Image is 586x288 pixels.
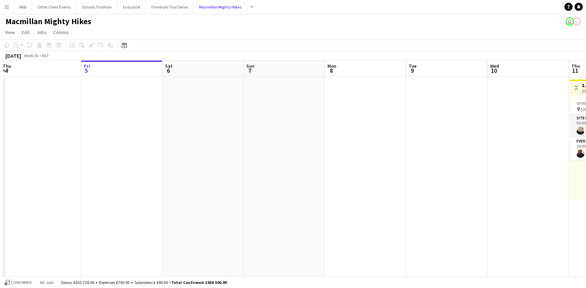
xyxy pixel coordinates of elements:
[171,280,227,285] span: Total Confirmed £656 500.00
[5,29,15,35] span: View
[53,29,69,35] span: Comms
[408,67,416,74] span: 9
[11,280,32,285] span: Confirmed
[34,28,49,37] a: Jobs
[409,63,416,69] span: Tue
[2,67,11,74] span: 4
[489,67,499,74] span: 10
[32,0,76,14] button: Other Client Events
[572,17,581,26] app-user-avatar: Liz Sutton
[39,280,55,285] span: All jobs
[145,0,194,14] button: Threshold Trail Series
[3,279,33,286] button: Confirmed
[3,63,11,69] span: Thu
[83,67,90,74] span: 5
[164,67,173,74] span: 6
[327,63,336,69] span: Mon
[118,0,145,14] button: Endure24
[84,63,90,69] span: Fri
[571,63,580,69] span: Thu
[326,67,336,74] span: 8
[246,63,254,69] span: Sun
[51,28,71,37] a: Comms
[490,63,499,69] span: Wed
[36,29,47,35] span: Jobs
[245,67,254,74] span: 7
[570,67,580,74] span: 11
[19,28,32,37] a: Edit
[3,28,18,37] a: View
[22,53,39,58] span: Week 36
[42,53,49,58] div: BST
[194,0,248,14] button: Macmillan Mighty Hikes
[22,29,30,35] span: Edit
[76,0,118,14] button: Schools Triathlon
[14,0,32,14] button: RAB
[5,16,91,27] h1: Macmillan Mighty Hikes
[61,280,227,285] div: Salary £655 720.00 + Expenses £700.00 + Subsistence £80.00 =
[165,63,173,69] span: Sat
[5,52,21,59] div: [DATE]
[566,17,574,26] app-user-avatar: Liz Sutton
